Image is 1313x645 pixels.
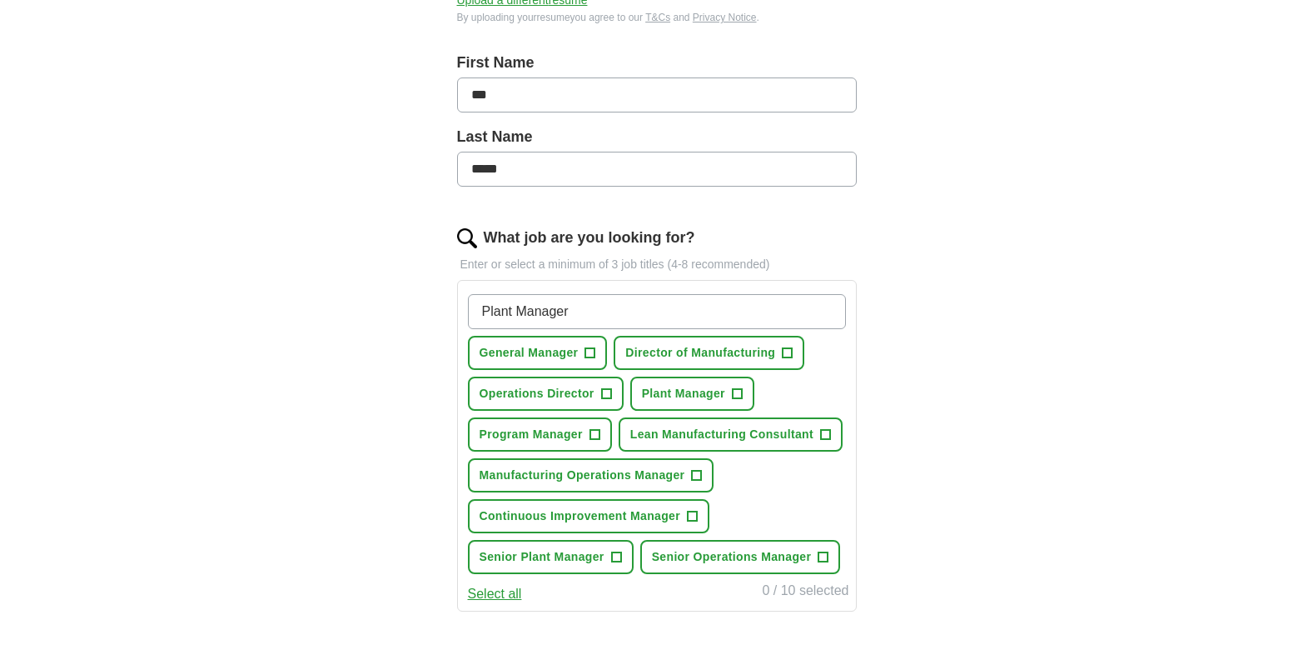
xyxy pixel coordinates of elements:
[480,467,685,484] span: Manufacturing Operations Manager
[457,10,857,25] div: By uploading your resume you agree to our and .
[630,426,813,443] span: Lean Manufacturing Consultant
[468,499,710,533] button: Continuous Improvement Manager
[619,417,843,452] button: Lean Manufacturing Consultant
[480,426,583,443] span: Program Manager
[762,581,848,604] div: 0 / 10 selected
[614,336,804,370] button: Director of Manufacturing
[480,507,681,525] span: Continuous Improvement Manager
[625,344,775,362] span: Director of Manufacturing
[457,126,857,148] label: Last Name
[640,540,841,574] button: Senior Operations Manager
[457,256,857,273] p: Enter or select a minimum of 3 job titles (4-8 recommended)
[693,12,757,23] a: Privacy Notice
[468,336,608,370] button: General Manager
[652,548,812,566] span: Senior Operations Manager
[480,548,604,566] span: Senior Plant Manager
[457,52,857,74] label: First Name
[468,540,634,574] button: Senior Plant Manager
[484,227,695,249] label: What job are you looking for?
[457,228,477,248] img: search.png
[468,417,612,452] button: Program Manager
[468,584,522,604] button: Select all
[480,385,594,402] span: Operations Director
[468,377,624,411] button: Operations Director
[642,385,725,402] span: Plant Manager
[480,344,579,362] span: General Manager
[630,377,754,411] button: Plant Manager
[468,294,846,329] input: Type a job title and press enter
[645,12,670,23] a: T&Cs
[468,458,714,492] button: Manufacturing Operations Manager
